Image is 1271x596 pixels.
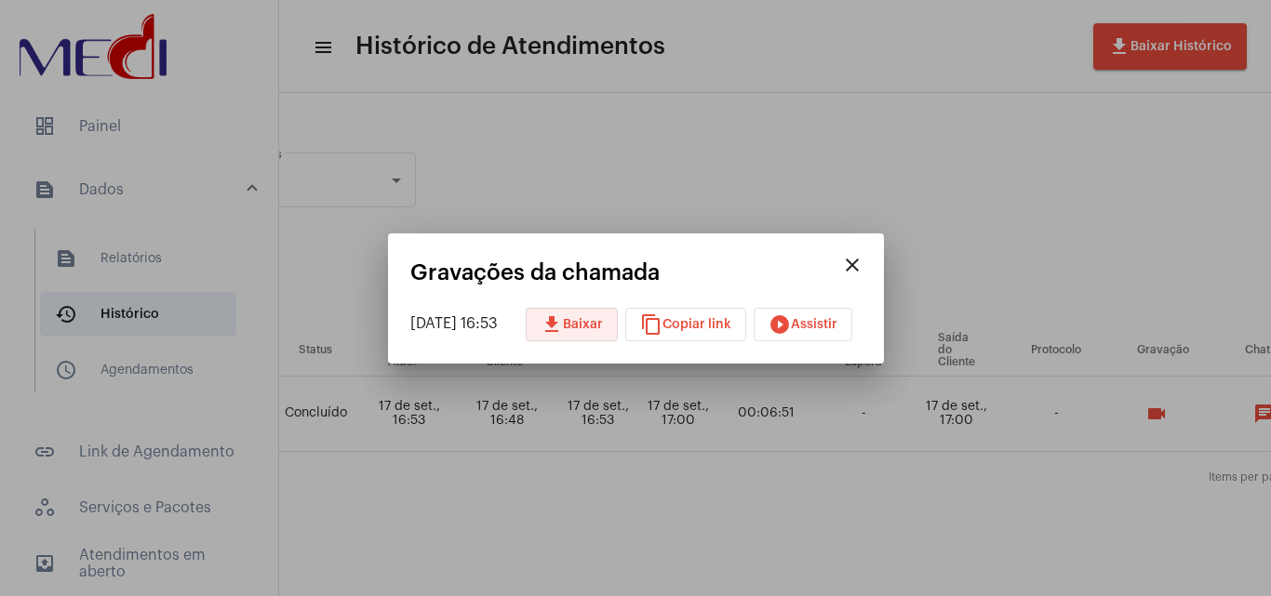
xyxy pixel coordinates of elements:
[625,308,746,341] button: Copiar link
[841,254,863,276] mat-icon: close
[769,313,791,336] mat-icon: play_circle_filled
[754,308,852,341] button: Assistir
[410,316,498,331] span: [DATE] 16:53
[640,318,731,331] span: Copiar link
[526,308,618,341] button: Baixar
[541,318,603,331] span: Baixar
[541,313,563,336] mat-icon: download
[410,260,834,285] mat-card-title: Gravações da chamada
[769,318,837,331] span: Assistir
[640,313,662,336] mat-icon: content_copy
